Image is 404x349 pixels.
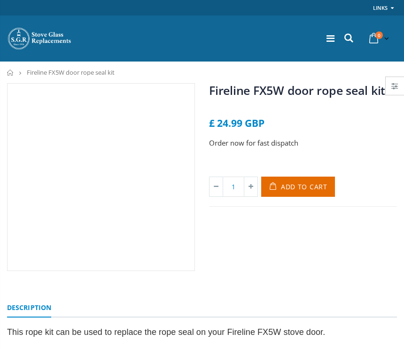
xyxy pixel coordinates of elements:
[365,29,391,47] a: 0
[7,27,73,50] img: Stove Glass Replacement
[375,31,383,39] span: 0
[209,116,264,130] span: £ 24.99 GBP
[209,138,397,148] p: Order now for fast dispatch
[281,182,327,191] span: Add to Cart
[27,68,115,77] span: Fireline FX5W door rope seal kit
[326,32,334,45] a: Menu
[7,70,14,76] a: Home
[209,82,385,98] a: Fireline FX5W door rope seal kit
[7,327,325,337] span: This rope kit can be used to replace the rope seal on your Fireline FX5W stove door.
[7,299,51,318] a: Description
[373,2,388,14] a: Links
[261,177,335,197] button: Add to Cart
